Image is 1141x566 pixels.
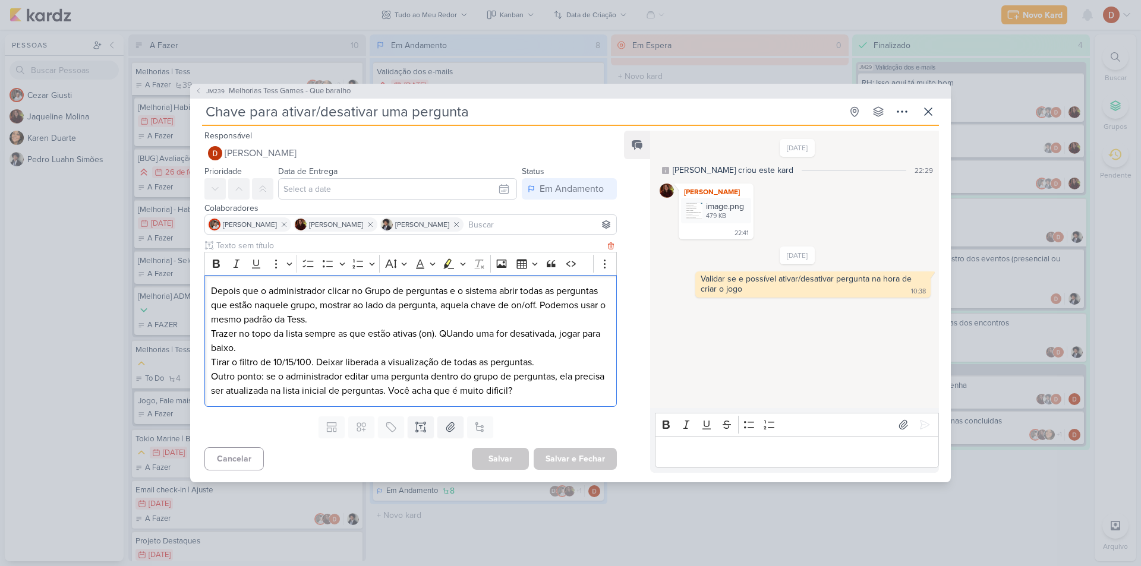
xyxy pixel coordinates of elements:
img: Cezar Giusti [209,219,220,230]
img: Jaqueline Molina [295,219,307,230]
span: [PERSON_NAME] [225,146,297,160]
button: JM239 Melhorias Tess Games - Que baralho [195,86,351,97]
p: Outro ponto: se o administrador editar uma pergunta dentro do grupo de perguntas, ela precisa ser... [211,369,610,398]
input: Buscar [466,217,614,232]
label: Responsável [204,131,252,141]
p: Depois que o administrador clicar no Grupo de perguntas e o sistema abrir todas as perguntas que ... [211,284,610,327]
p: Tirar o filtro de 10/15/100. Deixar liberada a visualização de todas as perguntas. [211,355,610,369]
div: image.png [706,200,744,213]
div: [PERSON_NAME] [681,186,751,198]
div: 22:29 [915,165,933,176]
div: [PERSON_NAME] criou este kard [673,164,793,176]
div: Validar se e possível ativar/desativar pergunta na hora de criar o jogo [701,274,914,294]
img: Jaqueline Molina [660,184,674,198]
div: Editor toolbar [204,252,617,275]
label: Status [522,166,544,176]
span: [PERSON_NAME] [395,219,449,230]
span: Melhorias Tess Games - Que baralho [229,86,351,97]
span: [PERSON_NAME] [223,219,277,230]
div: 479 KB [706,211,744,221]
div: Editor editing area: main [204,275,617,407]
div: 22:41 [735,229,749,238]
button: [PERSON_NAME] [204,143,617,164]
span: JM239 [204,87,226,96]
label: Prioridade [204,166,242,176]
div: 10:38 [911,287,926,296]
button: Em Andamento [522,178,617,200]
p: Trazer no topo da lista sempre as que estão ativas (on). QUando uma for desativada, jogar para ba... [211,327,610,355]
div: Editor editing area: main [655,436,939,469]
img: Davi Elias Teixeira [208,146,222,160]
input: Select a date [278,178,517,200]
input: Texto sem título [214,239,605,252]
div: image.png [681,198,751,223]
input: Kard Sem Título [202,101,841,122]
span: [PERSON_NAME] [309,219,363,230]
img: 6tDsSC5k0czjLR3Us03WYizwreHHFF08f2UZdH1r.png [686,203,702,219]
div: Editor toolbar [655,413,939,436]
label: Data de Entrega [278,166,338,176]
img: Pedro Luahn Simões [381,219,393,230]
div: Colaboradores [204,202,617,214]
button: Cancelar [204,447,264,470]
div: Em Andamento [540,182,604,196]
